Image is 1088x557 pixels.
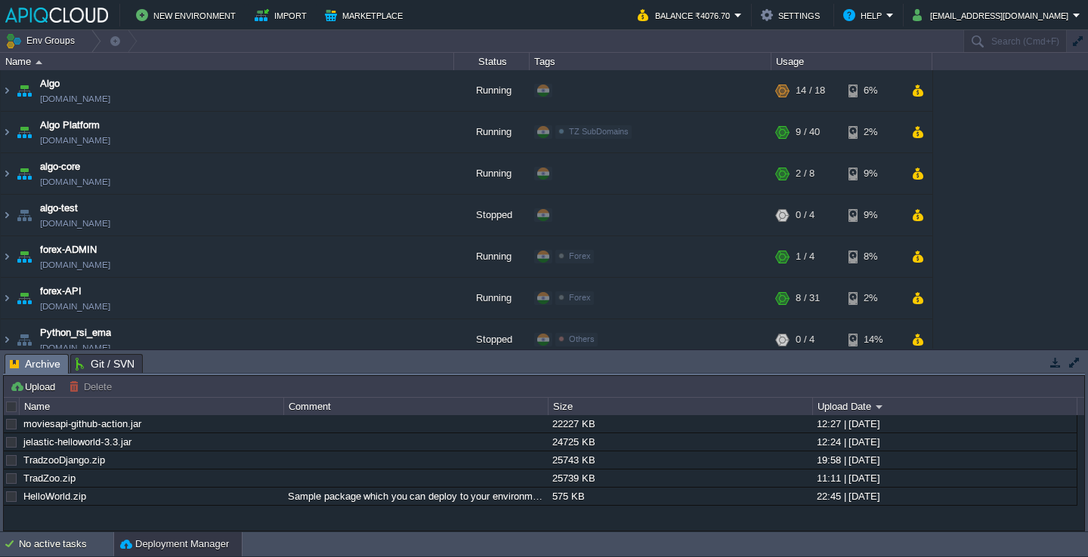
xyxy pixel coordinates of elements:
a: forex-ADMIN [40,242,97,257]
div: Status [455,53,529,70]
img: AMDAwAAAACH5BAEAAAAALAAAAAABAAEAAAICRAEAOw== [1,112,13,152]
div: Running [454,70,530,111]
a: TradZoo.zip [23,472,76,484]
div: 9% [848,153,898,194]
div: 2% [848,278,898,319]
div: 2 / 8 [796,153,814,194]
img: AMDAwAAAACH5BAEAAAAALAAAAAABAAEAAAICRAEAOw== [14,236,35,277]
div: 14% [848,319,898,360]
div: 19:58 | [DATE] [813,451,1076,469]
a: jelastic-helloworld-3.3.jar [23,436,131,448]
a: Algo [40,76,60,91]
div: Tags [530,53,771,70]
button: Env Groups [5,30,80,51]
img: AMDAwAAAACH5BAEAAAAALAAAAAABAAEAAAICRAEAOw== [1,319,13,360]
div: Name [2,53,453,70]
button: Marketplace [325,6,407,24]
div: 0 / 4 [796,319,814,360]
div: 0 / 4 [796,195,814,235]
span: Others [569,334,595,343]
div: Stopped [454,319,530,360]
img: AMDAwAAAACH5BAEAAAAALAAAAAABAAEAAAICRAEAOw== [1,278,13,319]
button: Upload [10,380,60,393]
div: Running [454,278,530,319]
img: AMDAwAAAACH5BAEAAAAALAAAAAABAAEAAAICRAEAOw== [14,319,35,360]
button: Deployment Manager [120,537,229,552]
a: [DOMAIN_NAME] [40,216,110,231]
div: 8 / 31 [796,278,820,319]
img: AMDAwAAAACH5BAEAAAAALAAAAAABAAEAAAICRAEAOw== [14,195,35,235]
div: 575 KB [549,488,811,505]
div: 25739 KB [549,469,811,487]
div: 12:24 | [DATE] [813,433,1076,451]
div: 14 / 18 [796,70,825,111]
img: AMDAwAAAACH5BAEAAAAALAAAAAABAAEAAAICRAEAOw== [14,70,35,111]
a: [DOMAIN_NAME] [40,133,110,148]
a: [DOMAIN_NAME] [40,174,110,189]
span: Archive [10,355,60,374]
div: Name [20,398,283,415]
img: APIQCloud [5,8,108,23]
a: HelloWorld.zip [23,491,86,502]
div: 25743 KB [549,451,811,469]
div: 22:45 | [DATE] [813,488,1076,505]
div: 9 / 40 [796,112,820,152]
button: Settings [761,6,824,24]
span: Forex [569,251,591,260]
div: Sample package which you can deploy to your environment. Feel free to delete and upload a package... [284,488,547,505]
div: Size [549,398,812,415]
button: Balance ₹4076.70 [638,6,734,24]
span: Git / SVN [76,355,134,373]
a: [DOMAIN_NAME] [40,91,110,106]
button: Import [255,6,311,24]
div: 1 / 4 [796,236,814,277]
div: 12:27 | [DATE] [813,415,1076,432]
div: No active tasks [19,532,113,556]
a: TradzooDjango.zip [23,454,105,466]
div: Stopped [454,195,530,235]
div: Upload Date [814,398,1077,415]
button: Delete [69,380,116,393]
span: TZ SubDomains [569,127,629,136]
a: algo-core [40,159,80,174]
div: 2% [848,112,898,152]
button: Help [843,6,886,24]
a: Python_rsi_ema [40,325,111,340]
button: New Environment [136,6,240,24]
a: forex-API [40,284,82,299]
div: 11:11 | [DATE] [813,469,1076,487]
img: AMDAwAAAACH5BAEAAAAALAAAAAABAAEAAAICRAEAOw== [36,60,42,64]
div: Running [454,153,530,194]
a: [DOMAIN_NAME] [40,340,110,355]
img: AMDAwAAAACH5BAEAAAAALAAAAAABAAEAAAICRAEAOw== [14,112,35,152]
img: AMDAwAAAACH5BAEAAAAALAAAAAABAAEAAAICRAEAOw== [1,70,13,111]
a: [DOMAIN_NAME] [40,299,110,314]
img: AMDAwAAAACH5BAEAAAAALAAAAAABAAEAAAICRAEAOw== [1,195,13,235]
a: algo-test [40,201,78,216]
div: 22227 KB [549,415,811,432]
div: 9% [848,195,898,235]
a: moviesapi-github-action.jar [23,418,141,429]
div: Running [454,236,530,277]
a: [DOMAIN_NAME] [40,257,110,272]
div: 6% [848,70,898,111]
img: AMDAwAAAACH5BAEAAAAALAAAAAABAAEAAAICRAEAOw== [14,278,35,319]
img: AMDAwAAAACH5BAEAAAAALAAAAAABAAEAAAICRAEAOw== [1,153,13,194]
img: AMDAwAAAACH5BAEAAAAALAAAAAABAAEAAAICRAEAOw== [1,236,13,277]
img: AMDAwAAAACH5BAEAAAAALAAAAAABAAEAAAICRAEAOw== [14,153,35,194]
a: Algo Platform [40,118,100,133]
div: Usage [772,53,932,70]
div: Comment [285,398,548,415]
span: Forex [569,293,591,302]
div: 8% [848,236,898,277]
button: [EMAIL_ADDRESS][DOMAIN_NAME] [913,6,1073,24]
div: Running [454,112,530,152]
div: 24725 KB [549,433,811,451]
